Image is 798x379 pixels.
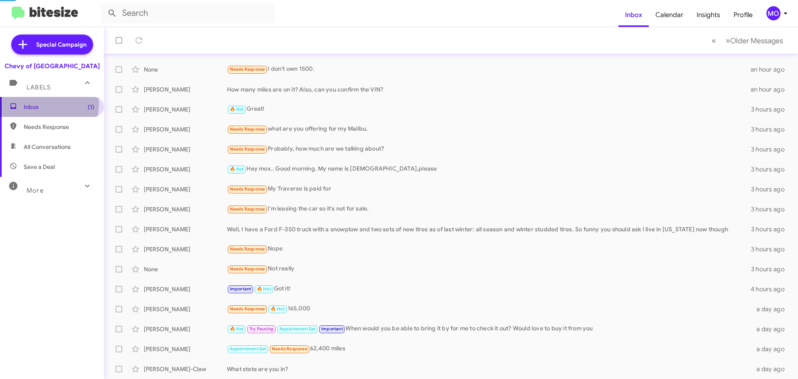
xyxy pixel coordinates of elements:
div: 3 hours ago [751,205,791,213]
span: « [712,35,716,46]
a: Insights [690,3,727,27]
div: [PERSON_NAME] [144,225,227,233]
div: [PERSON_NAME] [144,85,227,94]
span: » [726,35,730,46]
div: [PERSON_NAME] [144,185,227,193]
div: 4 hours ago [751,285,791,293]
a: Special Campaign [11,35,93,54]
div: Not really [227,264,751,274]
div: 3 hours ago [751,185,791,193]
div: What state are you in? [227,365,751,373]
span: Needs Response [230,306,265,312]
div: Got it! [227,284,751,294]
span: Needs Response [272,346,307,352]
div: 3 hours ago [751,245,791,253]
span: 🔥 Hot [271,306,285,312]
div: [PERSON_NAME]-Claw [144,365,227,373]
div: an hour ago [751,85,791,94]
div: [PERSON_NAME] [144,345,227,353]
div: [PERSON_NAME] [144,145,227,154]
span: Needs Response [230,146,265,152]
span: Needs Response [230,126,265,132]
div: Well, I have a Ford F-350 truck with a snowplow and two sets of new tires as of last winter: all ... [227,225,751,233]
span: 🔥 Hot [230,326,244,332]
div: MO [766,6,781,20]
span: Older Messages [730,36,783,45]
div: Nope [227,244,751,254]
div: a day ago [751,345,791,353]
div: a day ago [751,325,791,333]
div: [PERSON_NAME] [144,205,227,213]
div: an hour ago [751,65,791,74]
span: Inbox [24,103,94,111]
span: Needs Response [230,67,265,72]
button: Next [721,32,788,49]
div: When would you be able to bring it by for me to check it out? Would love to buy it from you [227,324,751,334]
span: Needs Response [24,123,94,131]
div: 62,400 miles [227,344,751,354]
div: 3 hours ago [751,265,791,273]
span: Labels [27,84,51,91]
span: Save a Deal [24,163,55,171]
span: (1) [88,103,94,111]
span: Try Pausing [249,326,273,332]
div: None [144,65,227,74]
span: Appointment Set [279,326,316,332]
span: Special Campaign [36,40,86,49]
div: [PERSON_NAME] [144,125,227,134]
span: Needs Response [230,266,265,272]
div: [PERSON_NAME] [144,325,227,333]
span: 🔥 Hot [230,166,244,172]
span: Important [230,286,251,292]
span: Important [321,326,343,332]
div: How many miles are on it? Also, can you confirm the VIN? [227,85,751,94]
div: [PERSON_NAME] [144,105,227,114]
div: I don't own 1500. [227,64,751,74]
span: 🔥 Hot [257,286,271,292]
div: 3 hours ago [751,105,791,114]
div: 165,000 [227,304,751,314]
span: 🔥 Hot [230,107,244,112]
div: 3 hours ago [751,125,791,134]
a: Calendar [649,3,690,27]
div: Probably, how much are we talking about? [227,144,751,154]
div: [PERSON_NAME] [144,285,227,293]
div: Chevy of [GEOGRAPHIC_DATA] [5,62,100,70]
span: More [27,187,44,194]
div: [PERSON_NAME] [144,165,227,173]
div: 3 hours ago [751,225,791,233]
div: Great! [227,104,751,114]
nav: Page navigation example [707,32,788,49]
div: a day ago [751,305,791,313]
div: 3 hours ago [751,145,791,154]
button: MO [759,6,789,20]
div: My Traverse is paid for [227,184,751,194]
span: Appointment Set [230,346,266,352]
span: Needs Response [230,246,265,252]
div: I'm leasing the car so it's not for sale. [227,204,751,214]
a: Inbox [618,3,649,27]
span: All Conversations [24,143,71,151]
div: None [144,265,227,273]
div: 3 hours ago [751,165,791,173]
input: Search [101,3,275,23]
div: [PERSON_NAME] [144,305,227,313]
button: Previous [707,32,721,49]
div: what are you offering for my Malibu. [227,124,751,134]
div: Hey mox.. Good morning. My name is [DEMOGRAPHIC_DATA],please [227,164,751,174]
span: Needs Response [230,206,265,212]
span: Needs Response [230,186,265,192]
div: a day ago [751,365,791,373]
a: Profile [727,3,759,27]
div: [PERSON_NAME] [144,245,227,253]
